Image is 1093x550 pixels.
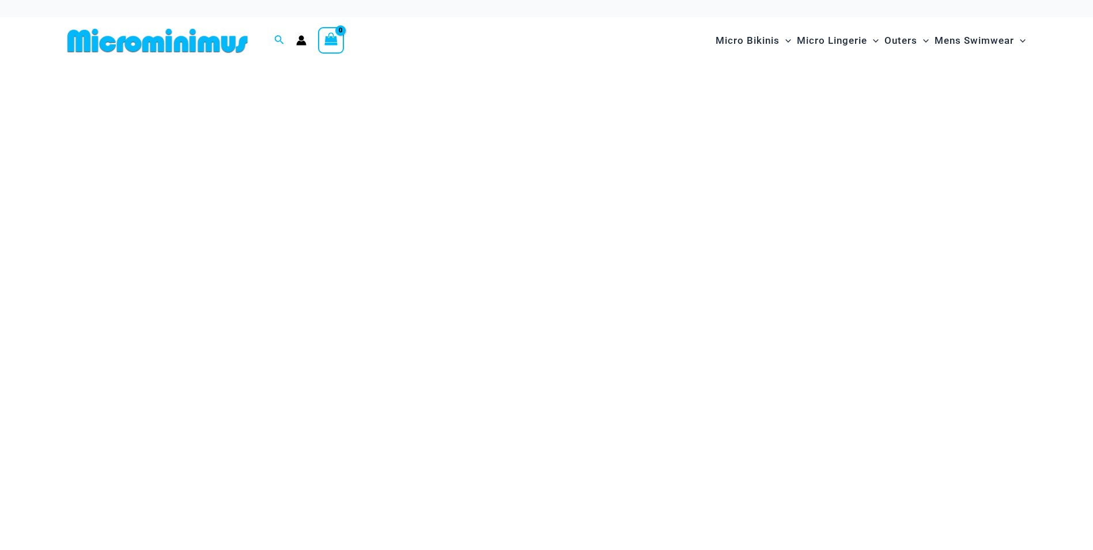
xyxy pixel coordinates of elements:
[884,26,917,55] span: Outers
[713,23,794,58] a: Micro BikinisMenu ToggleMenu Toggle
[780,26,791,55] span: Menu Toggle
[935,26,1014,55] span: Mens Swimwear
[794,23,882,58] a: Micro LingerieMenu ToggleMenu Toggle
[797,26,867,55] span: Micro Lingerie
[1014,26,1026,55] span: Menu Toggle
[716,26,780,55] span: Micro Bikinis
[867,26,879,55] span: Menu Toggle
[296,35,307,46] a: Account icon link
[711,21,1031,60] nav: Site Navigation
[882,23,932,58] a: OutersMenu ToggleMenu Toggle
[917,26,929,55] span: Menu Toggle
[274,33,285,48] a: Search icon link
[63,28,252,54] img: MM SHOP LOGO FLAT
[318,27,345,54] a: View Shopping Cart, empty
[932,23,1028,58] a: Mens SwimwearMenu ToggleMenu Toggle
